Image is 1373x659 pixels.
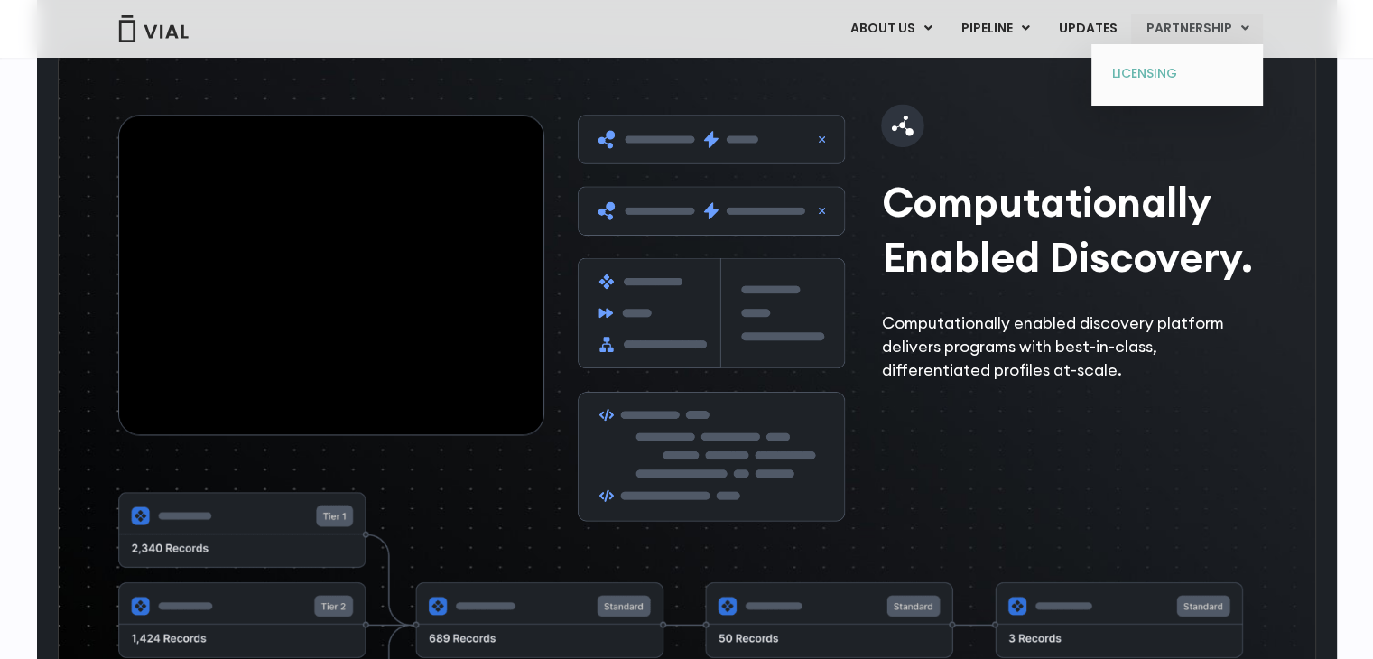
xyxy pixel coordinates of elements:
a: LICENSING [1098,60,1256,88]
a: PIPELINEMenu Toggle [946,14,1043,44]
a: PARTNERSHIPMenu Toggle [1131,14,1263,44]
a: UPDATES [1044,14,1130,44]
p: Computationally enabled discovery platform delivers programs with best-in-class, differentiated p... [881,311,1266,382]
a: ABOUT USMenu Toggle [835,14,945,44]
img: Vial Logo [117,15,190,42]
img: Clip art of grey boxes with purple symbols and fake code [578,115,845,520]
h2: Computationally Enabled Discovery. [881,174,1266,284]
img: molecule-icon [881,104,924,147]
